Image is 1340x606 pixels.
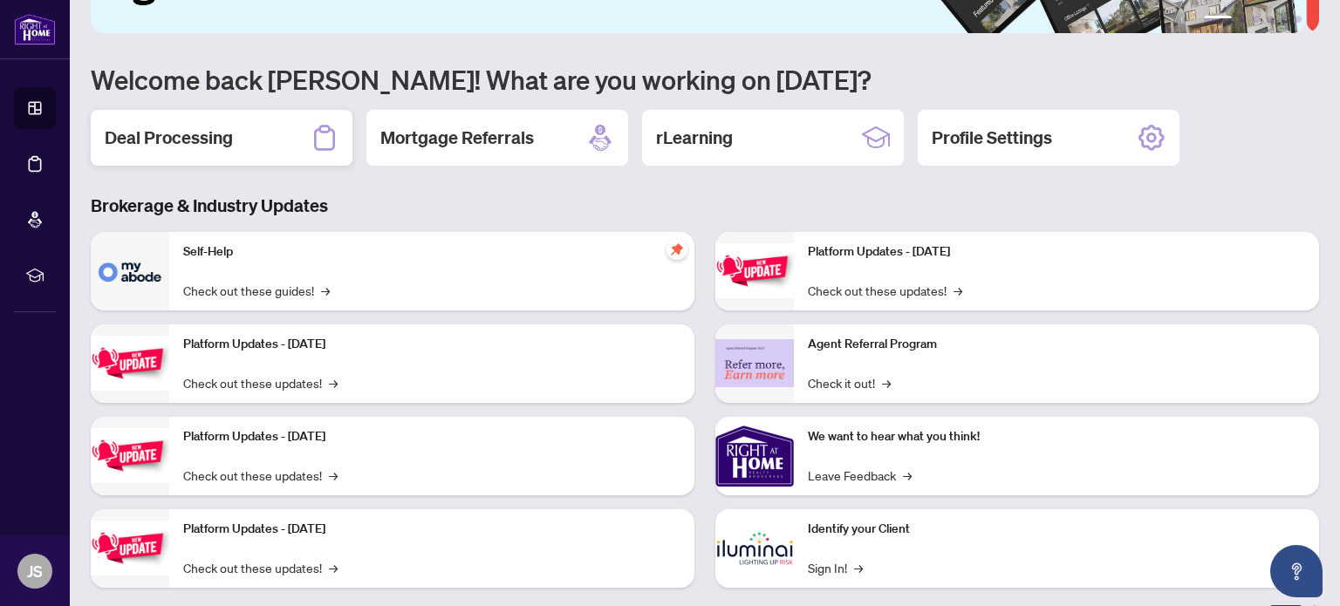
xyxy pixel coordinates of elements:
h2: Mortgage Referrals [380,126,534,150]
h1: Welcome back [PERSON_NAME]! What are you working on [DATE]? [91,63,1319,96]
img: Self-Help [91,232,169,310]
img: Identify your Client [715,509,794,588]
button: 5 [1281,16,1288,23]
img: Platform Updates - July 21, 2025 [91,428,169,483]
h2: rLearning [656,126,733,150]
a: Check out these updates!→ [808,281,962,300]
button: 3 [1253,16,1260,23]
img: We want to hear what you think! [715,417,794,495]
a: Check out these updates!→ [183,373,338,392]
span: → [321,281,330,300]
img: Platform Updates - June 23, 2025 [715,243,794,298]
h2: Deal Processing [105,126,233,150]
button: 1 [1204,16,1232,23]
a: Leave Feedback→ [808,466,912,485]
a: Check it out!→ [808,373,891,392]
span: → [882,373,891,392]
img: Platform Updates - September 16, 2025 [91,336,169,391]
span: JS [27,559,43,583]
span: → [329,558,338,577]
p: Identify your Client [808,520,1305,539]
span: → [329,466,338,485]
p: Platform Updates - [DATE] [183,427,680,446]
p: We want to hear what you think! [808,427,1305,446]
a: Check out these updates!→ [183,558,338,577]
button: Open asap [1270,545,1323,597]
button: 6 [1295,16,1302,23]
h3: Brokerage & Industry Updates [91,194,1319,218]
p: Platform Updates - [DATE] [808,242,1305,262]
button: 2 [1239,16,1246,23]
h2: Profile Settings [932,126,1052,150]
a: Check out these guides!→ [183,281,330,300]
span: → [954,281,962,300]
span: pushpin [667,239,687,260]
button: 4 [1267,16,1274,23]
span: → [903,466,912,485]
p: Platform Updates - [DATE] [183,335,680,354]
p: Self-Help [183,242,680,262]
a: Check out these updates!→ [183,466,338,485]
p: Agent Referral Program [808,335,1305,354]
img: logo [14,13,56,45]
span: → [329,373,338,392]
p: Platform Updates - [DATE] [183,520,680,539]
a: Sign In!→ [808,558,863,577]
img: Platform Updates - July 8, 2025 [91,521,169,575]
img: Agent Referral Program [715,339,794,387]
span: → [854,558,863,577]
